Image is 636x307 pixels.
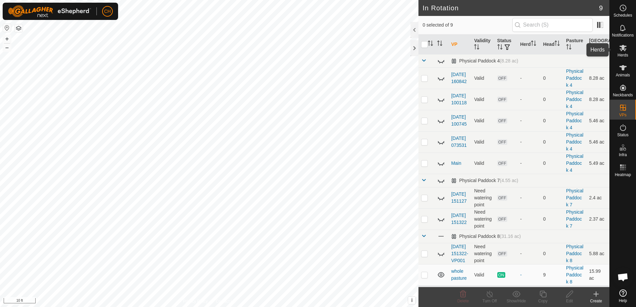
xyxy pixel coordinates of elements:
[615,173,631,177] span: Heatmap
[451,93,467,105] a: [DATE] 100118
[216,298,236,304] a: Contact Us
[586,208,609,230] td: 2.37 ac
[541,187,563,208] td: 0
[471,187,494,208] td: Need watering point
[497,216,507,222] span: OFF
[541,264,563,285] td: 9
[610,287,636,305] a: Help
[104,8,111,15] span: CH
[497,97,507,102] span: OFF
[471,89,494,110] td: Valid
[586,243,609,264] td: 5.88 ac
[563,35,586,54] th: Pasture
[503,298,530,304] div: Show/Hide
[457,299,469,303] span: Delete
[586,67,609,89] td: 8.28 ac
[556,298,583,304] div: Edit
[411,297,412,303] span: i
[541,131,563,153] td: 0
[451,178,518,183] div: Physical Paddock 7
[619,153,627,157] span: Infra
[451,268,467,281] a: whole pasture
[520,139,538,146] div: -
[541,153,563,174] td: 0
[520,117,538,124] div: -
[448,35,471,54] th: VP
[476,298,503,304] div: Turn Off
[408,297,415,304] button: i
[613,267,633,287] div: Open chat
[500,178,518,183] span: (4.55 ac)
[3,44,11,51] button: –
[612,33,634,37] span: Notifications
[586,110,609,131] td: 5.46 ac
[15,24,23,32] button: Map Layers
[520,216,538,223] div: -
[566,68,583,88] a: Physical Paddock 4
[586,131,609,153] td: 5.46 ac
[520,250,538,257] div: -
[497,139,507,145] span: OFF
[599,45,605,51] p-sorticon: Activate to sort
[586,187,609,208] td: 2.4 ac
[500,234,521,239] span: (31.16 ac)
[617,133,628,137] span: Status
[451,136,467,148] a: [DATE] 073531
[497,45,503,51] p-sorticon: Activate to sort
[451,191,467,204] a: [DATE] 151127
[474,45,479,51] p-sorticon: Activate to sort
[183,298,208,304] a: Privacy Policy
[471,243,494,264] td: Need watering point
[451,72,467,84] a: [DATE] 160842
[471,110,494,131] td: Valid
[471,264,494,285] td: Valid
[619,299,627,303] span: Help
[512,18,593,32] input: Search (S)
[616,73,630,77] span: Animals
[531,42,536,47] p-sorticon: Activate to sort
[3,35,11,43] button: +
[428,42,433,47] p-sorticon: Activate to sort
[566,188,583,207] a: Physical Paddock 7
[471,67,494,89] td: Valid
[497,160,507,166] span: OFF
[422,4,599,12] h2: In Rotation
[586,153,609,174] td: 5.49 ac
[613,93,633,97] span: Neckbands
[437,42,442,47] p-sorticon: Activate to sort
[541,208,563,230] td: 0
[520,271,538,278] div: -
[541,243,563,264] td: 0
[586,35,609,54] th: [GEOGRAPHIC_DATA] Area
[500,58,518,63] span: (8.28 ac)
[541,89,563,110] td: 0
[471,153,494,174] td: Valid
[583,298,609,304] div: Create
[497,251,507,256] span: OFF
[530,298,556,304] div: Copy
[586,89,609,110] td: 8.28 ac
[451,213,467,225] a: [DATE] 151322
[497,272,505,278] span: ON
[471,35,494,54] th: Validity
[451,114,467,127] a: [DATE] 100745
[586,264,609,285] td: 15.99 ac
[497,75,507,81] span: OFF
[541,110,563,131] td: 0
[566,244,583,263] a: Physical Paddock 8
[566,111,583,130] a: Physical Paddock 4
[617,53,628,57] span: Herds
[555,42,560,47] p-sorticon: Activate to sort
[566,45,571,51] p-sorticon: Activate to sort
[8,5,91,17] img: Gallagher Logo
[566,90,583,109] a: Physical Paddock 4
[599,3,603,13] span: 9
[520,160,538,167] div: -
[613,13,632,17] span: Schedules
[566,265,583,284] a: Physical Paddock 8
[471,208,494,230] td: Need watering point
[451,244,468,263] a: [DATE] 151322-VP001
[495,35,518,54] th: Status
[541,35,563,54] th: Head
[566,153,583,173] a: Physical Paddock 4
